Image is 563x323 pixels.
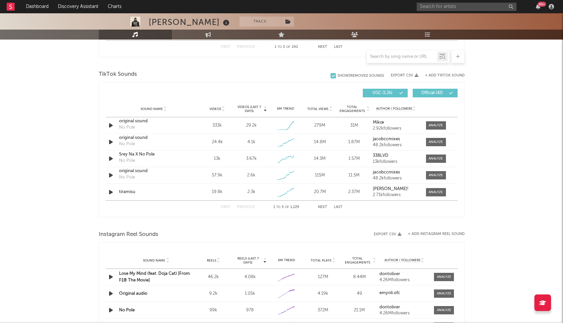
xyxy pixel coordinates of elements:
button: Next [318,205,327,209]
span: Official ( 42 ) [417,91,448,95]
div: 115M [304,172,335,179]
strong: Mikœ [373,120,384,125]
span: Total Engagements [339,105,365,113]
button: First [221,45,230,49]
div: 48.2k followers [373,176,419,181]
strong: dontoliver [379,305,400,309]
div: 24.4k [202,139,233,146]
button: Last [334,205,343,209]
button: Official(42) [413,89,458,97]
div: 99k [197,307,230,314]
span: Sound Name [143,259,165,263]
span: Author / Followers [384,258,420,263]
div: 1 5 242 [268,43,305,51]
div: No Pole [119,158,135,164]
a: dontoliver [379,272,429,276]
span: Total Engagements [343,257,372,265]
div: 8.44M [343,274,376,280]
div: 2.3k [247,189,255,195]
div: No Pole [119,174,135,181]
div: 31M [339,122,369,129]
div: 4.19k [306,290,340,297]
div: 46.2k [197,274,230,280]
input: Search for artists [417,3,516,11]
span: Videos (last 7 days) [236,105,263,113]
span: Videos [210,107,221,111]
a: Srey Na X No Pole [119,151,189,158]
button: + Add Instagram Reel Sound [408,232,465,236]
div: 372M [306,307,340,314]
strong: dontoliver [379,272,400,276]
button: Next [318,45,327,49]
button: Previous [237,205,255,209]
a: 33BLVD [373,154,419,158]
div: 6M Trend [270,258,303,263]
button: Last [334,45,343,49]
div: 2.92k followers [373,126,419,131]
div: 48.2k followers [373,143,419,148]
span: of [285,206,289,209]
a: original sound [119,135,189,141]
div: 4.26M followers [379,311,429,316]
span: to [276,206,280,209]
a: Lose My Mind (feat. Doja Cat) [From F1® The Movie] [119,271,190,282]
a: Original audio [119,291,147,296]
button: Export CSV [374,232,401,236]
div: 19.8k [202,189,233,195]
button: 99+ [536,4,540,9]
div: 1.87M [339,139,369,146]
span: TikTok Sounds [99,70,137,78]
div: 21.1M [343,307,376,314]
a: emyoli.ofc [379,291,429,295]
span: Reels [207,259,216,263]
div: 57.9k [202,172,233,179]
div: No Pole [119,141,135,148]
button: First [221,205,230,209]
a: original sound [119,168,189,174]
input: Search by song name or URL [367,54,437,59]
div: 4.1k [247,139,255,146]
span: of [286,46,290,49]
a: dontoliver [379,305,429,310]
button: Previous [237,45,255,49]
div: 9.2k [197,290,230,297]
div: 1.05k [233,290,267,297]
button: + Add TikTok Sound [425,74,465,77]
button: Track [239,17,281,27]
strong: 33BLVD [373,154,388,158]
span: Author / Followers [376,107,412,111]
div: Show 3 Removed Sounds [338,74,384,78]
span: Sound Name [141,107,163,111]
div: 4.08k [233,274,267,280]
div: 14.8M [304,139,335,146]
div: 978 [233,307,267,314]
div: 333k [202,122,233,129]
div: 2.71k followers [373,193,419,197]
div: 127M [306,274,340,280]
div: 13k [202,156,233,162]
div: 3.67k [246,156,257,162]
strong: jacobccmixes [373,137,400,141]
div: 2.37M [339,189,369,195]
div: [PERSON_NAME] [149,17,231,28]
div: 4.26M followers [379,278,429,282]
button: UGC(1.2k) [363,89,408,97]
span: Reels (last 7 days) [233,257,263,265]
a: original sound [119,118,189,125]
div: 20.7M [304,189,335,195]
div: + Add Instagram Reel Sound [401,232,465,236]
a: jacobccmixes [373,137,419,142]
div: 29.2k [246,122,257,129]
div: 6M Trend [270,106,301,111]
div: 1.57M [339,156,369,162]
span: Total Views [307,107,328,111]
a: tiramisu [119,189,189,195]
div: 14.3M [304,156,335,162]
span: Total Plays [311,259,331,263]
div: 2.6k [247,172,255,179]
